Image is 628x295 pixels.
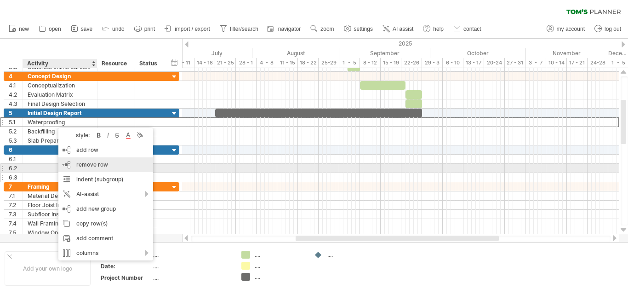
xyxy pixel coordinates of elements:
[194,58,215,68] div: 14 - 18
[81,26,92,32] span: save
[157,48,252,58] div: July 2025
[174,58,194,68] div: 7 - 11
[230,26,258,32] span: filter/search
[28,191,92,200] div: Material Delivery
[9,127,23,136] div: 5.2
[6,23,32,35] a: new
[277,58,298,68] div: 11 - 15
[28,118,92,127] div: Waterproofing
[28,81,92,90] div: Conceptualization
[19,26,29,32] span: new
[69,23,95,35] a: save
[58,202,153,216] div: add new group
[58,172,153,187] div: indent (subgroup)
[327,251,377,259] div: ....
[5,251,91,286] div: Add your own logo
[278,26,301,32] span: navigator
[100,23,127,35] a: undo
[339,48,430,58] div: September 2025
[320,26,334,32] span: zoom
[217,23,261,35] a: filter/search
[9,155,23,163] div: 6.1
[28,219,92,228] div: Wall Framing
[257,58,277,68] div: 4 - 8
[463,26,481,32] span: contact
[567,58,588,68] div: 17 - 21
[505,58,525,68] div: 27 - 31
[421,23,446,35] a: help
[112,26,125,32] span: undo
[28,136,92,145] div: Slab Preparation
[28,210,92,219] div: Subfloor Installation
[546,58,567,68] div: 10 - 14
[27,59,92,68] div: Activity
[9,81,23,90] div: 4.1
[252,48,339,58] div: August 2025
[422,58,443,68] div: 29 - 3
[393,26,413,32] span: AI assist
[319,58,339,68] div: 25-29
[9,191,23,200] div: 7.1
[9,118,23,127] div: 5.1
[49,26,61,32] span: open
[255,262,305,270] div: ....
[463,58,484,68] div: 13 - 17
[451,23,484,35] a: contact
[58,143,153,157] div: add row
[58,231,153,246] div: add comment
[443,58,463,68] div: 6 - 10
[381,58,401,68] div: 15 - 19
[28,182,92,191] div: Framing
[605,26,621,32] span: log out
[9,228,23,237] div: 7.5
[298,58,319,68] div: 18 - 22
[255,273,305,281] div: ....
[9,219,23,228] div: 7.4
[9,182,23,191] div: 7
[58,246,153,260] div: columns
[28,90,92,99] div: Evaluation Matrix
[215,58,236,68] div: 21 - 25
[9,90,23,99] div: 4.2
[28,228,92,237] div: Window Openings
[101,274,151,282] div: Project Number
[153,251,230,259] div: ....
[101,262,151,270] div: Date:
[592,23,624,35] a: log out
[9,164,23,173] div: 6.2
[339,58,360,68] div: 1 - 5
[58,187,153,202] div: AI-assist
[433,26,444,32] span: help
[102,59,130,68] div: Resource
[401,58,422,68] div: 22-26
[9,99,23,108] div: 4.3
[354,26,373,32] span: settings
[28,127,92,136] div: Backfilling
[132,23,158,35] a: print
[525,58,546,68] div: 3 - 7
[9,136,23,145] div: 5.3
[360,58,381,68] div: 8 - 12
[380,23,416,35] a: AI assist
[62,132,94,139] div: style:
[153,274,230,282] div: ....
[76,161,108,168] span: remove row
[342,23,376,35] a: settings
[9,145,23,154] div: 6
[162,23,213,35] a: import / export
[28,99,92,108] div: Final Design Selection
[9,210,23,219] div: 7.3
[236,58,257,68] div: 28 - 1
[9,72,23,81] div: 4
[175,26,210,32] span: import / export
[430,48,525,58] div: October 2025
[525,48,608,58] div: November 2025
[28,72,92,81] div: Concept Design
[153,262,230,270] div: ....
[9,109,23,117] div: 5
[255,251,305,259] div: ....
[36,23,64,35] a: open
[484,58,505,68] div: 20-24
[28,109,92,117] div: Initial Design Report
[588,58,608,68] div: 24-28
